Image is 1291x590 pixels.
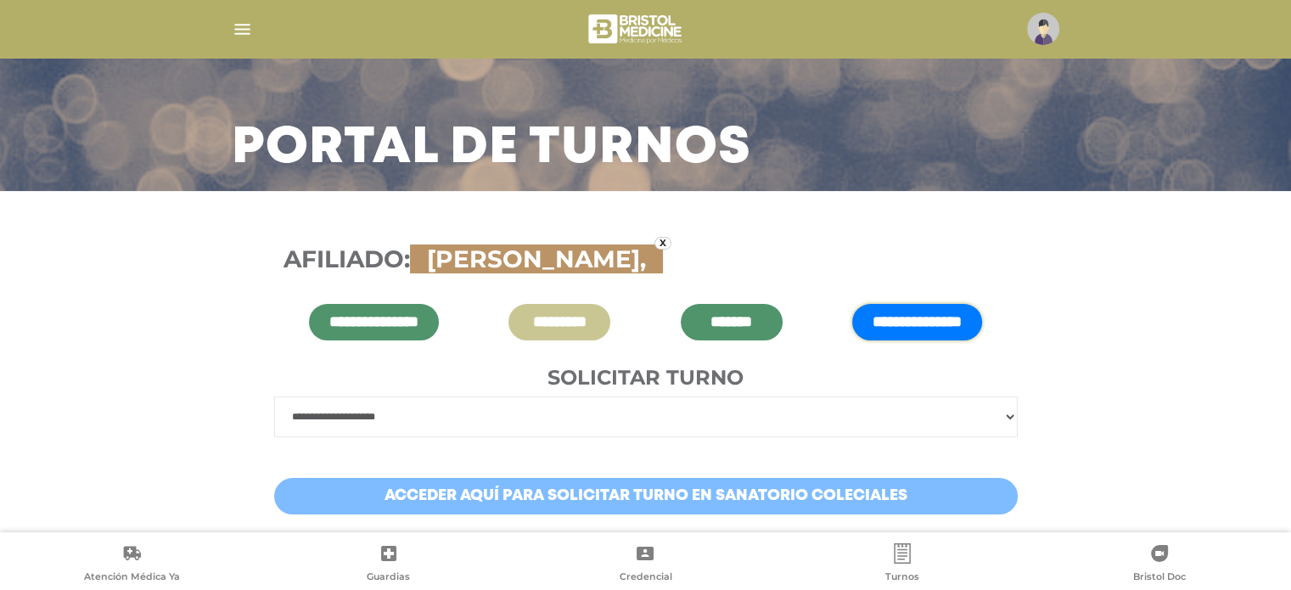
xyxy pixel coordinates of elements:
span: Credencial [619,570,671,586]
a: x [654,237,671,250]
span: Turnos [885,570,919,586]
span: [PERSON_NAME], [418,244,654,273]
a: Guardias [261,543,518,587]
a: Bristol Doc [1030,543,1288,587]
h4: Solicitar turno [274,366,1018,391]
img: profile-placeholder.svg [1027,13,1059,45]
span: Atención Médica Ya [84,570,180,586]
a: Atención Médica Ya [3,543,261,587]
a: Credencial [517,543,774,587]
a: Acceder aquí para solicitar turno en Sanatorio Coleciales [274,478,1018,514]
span: Bristol Doc [1133,570,1186,586]
span: Guardias [367,570,410,586]
h3: Afiliado: [283,245,1008,274]
a: Turnos [774,543,1031,587]
h3: Portal de turnos [232,126,751,171]
img: bristol-medicine-blanco.png [586,8,687,49]
img: Cober_menu-lines-white.svg [232,19,253,40]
